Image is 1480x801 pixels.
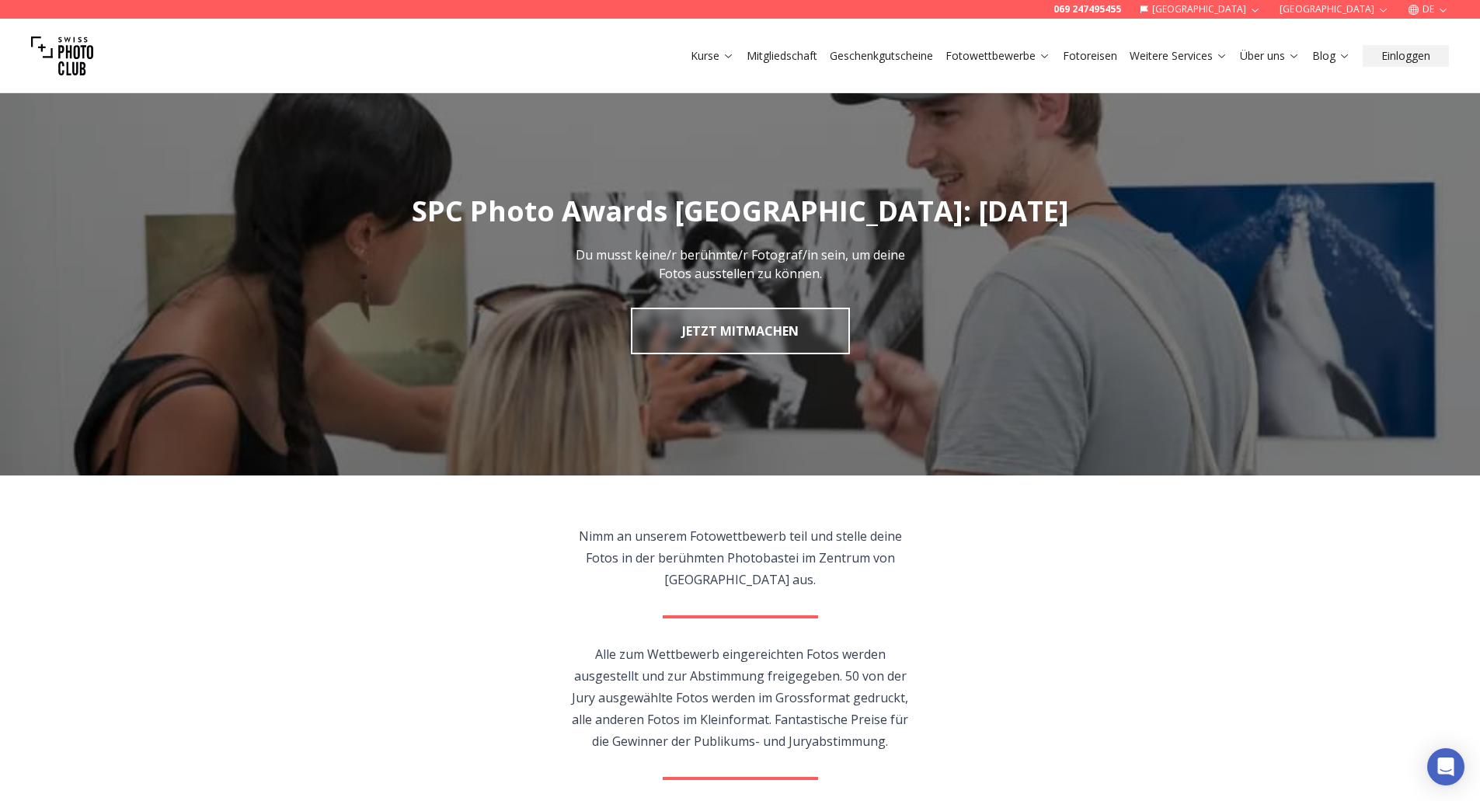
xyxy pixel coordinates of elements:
button: Einloggen [1363,45,1449,67]
button: Weitere Services [1123,45,1234,67]
button: Fotowettbewerbe [939,45,1057,67]
button: Geschenkgutscheine [824,45,939,67]
div: Open Intercom Messenger [1427,748,1464,785]
p: Alle zum Wettbewerb eingereichten Fotos werden ausgestellt und zur Abstimmung freigegeben. 50 von... [562,643,918,752]
a: Kurse [691,48,734,64]
a: Fotowettbewerbe [945,48,1050,64]
img: Swiss photo club [31,25,93,87]
button: Kurse [684,45,740,67]
a: Mitgliedschaft [747,48,817,64]
a: Blog [1312,48,1350,64]
p: Du musst keine/r berühmte/r Fotograf/in sein, um deine Fotos ausstellen zu können. [566,246,914,283]
a: 069 247495455 [1053,3,1121,16]
button: Über uns [1234,45,1306,67]
a: Weitere Services [1130,48,1228,64]
a: Geschenkgutscheine [830,48,933,64]
a: Fotoreisen [1063,48,1117,64]
button: Blog [1306,45,1356,67]
button: Fotoreisen [1057,45,1123,67]
p: Nimm an unserem Fotowettbewerb teil und stelle deine Fotos in der berühmten Photobastei im Zentru... [562,525,918,590]
a: JETZT MITMACHEN [631,308,850,354]
button: Mitgliedschaft [740,45,824,67]
a: Über uns [1240,48,1300,64]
